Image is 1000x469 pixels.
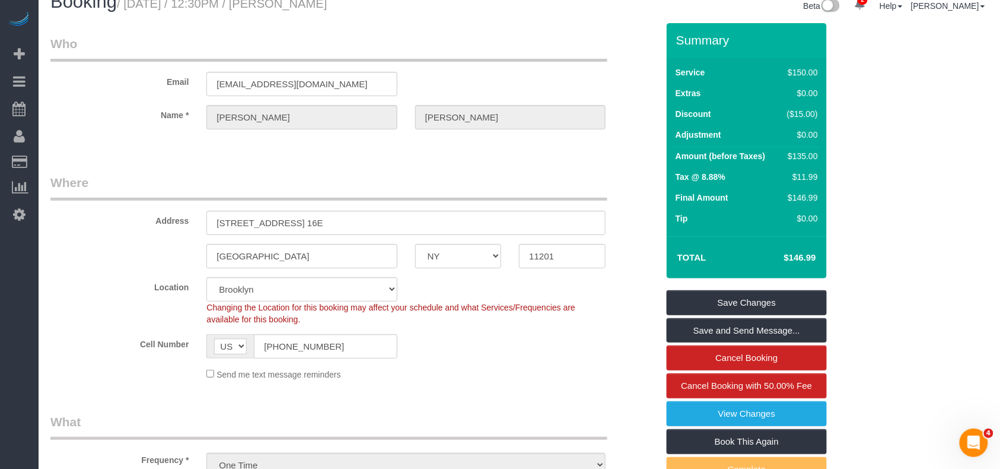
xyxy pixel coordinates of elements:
[42,277,198,293] label: Location
[42,450,198,466] label: Frequency *
[782,87,818,99] div: $0.00
[667,346,827,370] a: Cancel Booking
[667,373,827,398] a: Cancel Booking with 50.00% Fee
[667,429,827,454] a: Book This Again
[676,87,701,99] label: Extras
[50,174,607,201] legend: Where
[206,303,575,324] span: Changing the Location for this booking may affect your schedule and what Services/Frequencies are...
[42,334,198,350] label: Cell Number
[676,213,688,224] label: Tip
[880,1,903,11] a: Help
[782,129,818,141] div: $0.00
[782,213,818,224] div: $0.00
[676,150,765,162] label: Amount (before Taxes)
[676,108,711,120] label: Discount
[960,429,988,457] iframe: Intercom live chat
[681,381,813,391] span: Cancel Booking with 50.00% Fee
[782,171,818,183] div: $11.99
[676,129,721,141] label: Adjustment
[676,171,725,183] label: Tax @ 8.88%
[911,1,985,11] a: [PERSON_NAME]
[677,252,706,262] strong: Total
[676,66,705,78] label: Service
[667,318,827,343] a: Save and Send Message...
[804,1,840,11] a: Beta
[782,108,818,120] div: ($15.00)
[216,370,340,379] span: Send me text message reminders
[749,253,816,263] h4: $146.99
[50,35,607,62] legend: Who
[782,150,818,162] div: $135.00
[50,413,607,440] legend: What
[667,401,827,426] a: View Changes
[782,192,818,204] div: $146.99
[206,105,397,129] input: First Name
[42,211,198,227] label: Address
[676,33,821,47] h3: Summary
[676,192,728,204] label: Final Amount
[667,290,827,315] a: Save Changes
[42,72,198,88] label: Email
[7,12,31,28] img: Automaid Logo
[782,66,818,78] div: $150.00
[206,244,397,268] input: City
[254,334,397,359] input: Cell Number
[519,244,606,268] input: Zip Code
[42,105,198,121] label: Name *
[415,105,606,129] input: Last Name
[206,72,397,96] input: Email
[984,429,993,438] span: 4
